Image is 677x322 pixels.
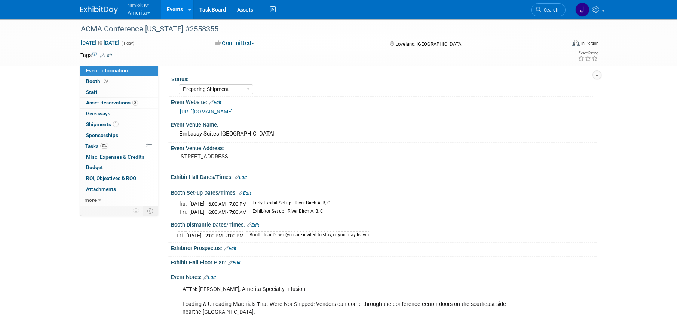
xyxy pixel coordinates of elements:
[395,41,462,47] span: Loveland, [GEOGRAPHIC_DATA]
[171,74,593,83] div: Status:
[177,128,591,140] div: Embassy Suites [GEOGRAPHIC_DATA]
[100,53,112,58] a: Edit
[572,40,580,46] img: Format-Inperson.png
[80,130,158,141] a: Sponsorships
[531,3,566,16] a: Search
[203,275,216,280] a: Edit
[121,41,134,46] span: (1 day)
[209,100,221,105] a: Edit
[171,257,597,267] div: Exhibit Hall Floor Plan:
[239,191,251,196] a: Edit
[186,232,202,240] td: [DATE]
[80,98,158,108] a: Asset Reservations3
[80,184,158,195] a: Attachments
[86,175,136,181] span: ROI, Objectives & ROO
[80,162,158,173] a: Budget
[128,1,150,9] span: Nimlok KY
[132,100,138,106] span: 3
[224,246,236,251] a: Edit
[208,209,246,215] span: 6:00 AM - 7:00 AM
[80,141,158,152] a: Tasks0%
[143,206,158,216] td: Toggle Event Tabs
[248,208,330,216] td: Exhibitor Set up | River Birch A, B, C
[86,89,97,95] span: Staff
[80,51,112,59] td: Tags
[189,200,205,208] td: [DATE]
[113,121,119,127] span: 1
[86,186,116,192] span: Attachments
[180,109,233,115] a: [URL][DOMAIN_NAME]
[80,39,120,46] span: [DATE] [DATE]
[80,152,158,162] a: Misc. Expenses & Credits
[171,171,597,181] div: Exhibit Hall Dates/Times:
[85,197,97,203] span: more
[177,208,189,216] td: Fri.
[86,164,103,170] span: Budget
[578,51,598,55] div: Event Rating
[80,76,158,87] a: Booth
[80,87,158,98] a: Staff
[86,110,110,116] span: Giveaways
[228,260,241,265] a: Edit
[189,208,205,216] td: [DATE]
[171,219,597,229] div: Booth Dismantle Dates/Times:
[248,200,330,208] td: Early Exhibit Set up | River Birch A, B, C
[213,39,257,47] button: Committed
[171,119,597,128] div: Event Venue Name:
[80,66,158,76] a: Event Information
[130,206,143,216] td: Personalize Event Tab Strip
[179,153,340,160] pre: [STREET_ADDRESS]
[177,200,189,208] td: Thu.
[80,109,158,119] a: Giveaways
[171,97,597,106] div: Event Website:
[80,173,158,184] a: ROI, Objectives & ROO
[86,78,109,84] span: Booth
[85,143,108,149] span: Tasks
[80,6,118,14] img: ExhibitDay
[205,233,243,239] span: 2:00 PM - 3:00 PM
[575,3,589,17] img: Jamie Dunn
[102,78,109,84] span: Booth not reserved yet
[235,175,247,180] a: Edit
[521,39,598,50] div: Event Format
[100,143,108,149] span: 0%
[581,40,598,46] div: In-Person
[86,154,144,160] span: Misc. Expenses & Credits
[247,222,259,228] a: Edit
[97,40,104,46] span: to
[80,119,158,130] a: Shipments1
[171,187,597,197] div: Booth Set-up Dates/Times:
[541,7,558,13] span: Search
[86,100,138,106] span: Asset Reservations
[208,201,246,207] span: 6:00 AM - 7:00 PM
[171,243,597,252] div: Exhibitor Prospectus:
[86,67,128,73] span: Event Information
[171,143,597,152] div: Event Venue Address:
[245,232,369,240] td: Booth Tear Down (you are invited to stay, or you may leave)
[78,22,554,36] div: ACMA Conference [US_STATE] #2558355
[86,121,119,127] span: Shipments
[86,132,118,138] span: Sponsorships
[177,232,186,240] td: Fri.
[80,195,158,206] a: more
[171,271,597,281] div: Event Notes:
